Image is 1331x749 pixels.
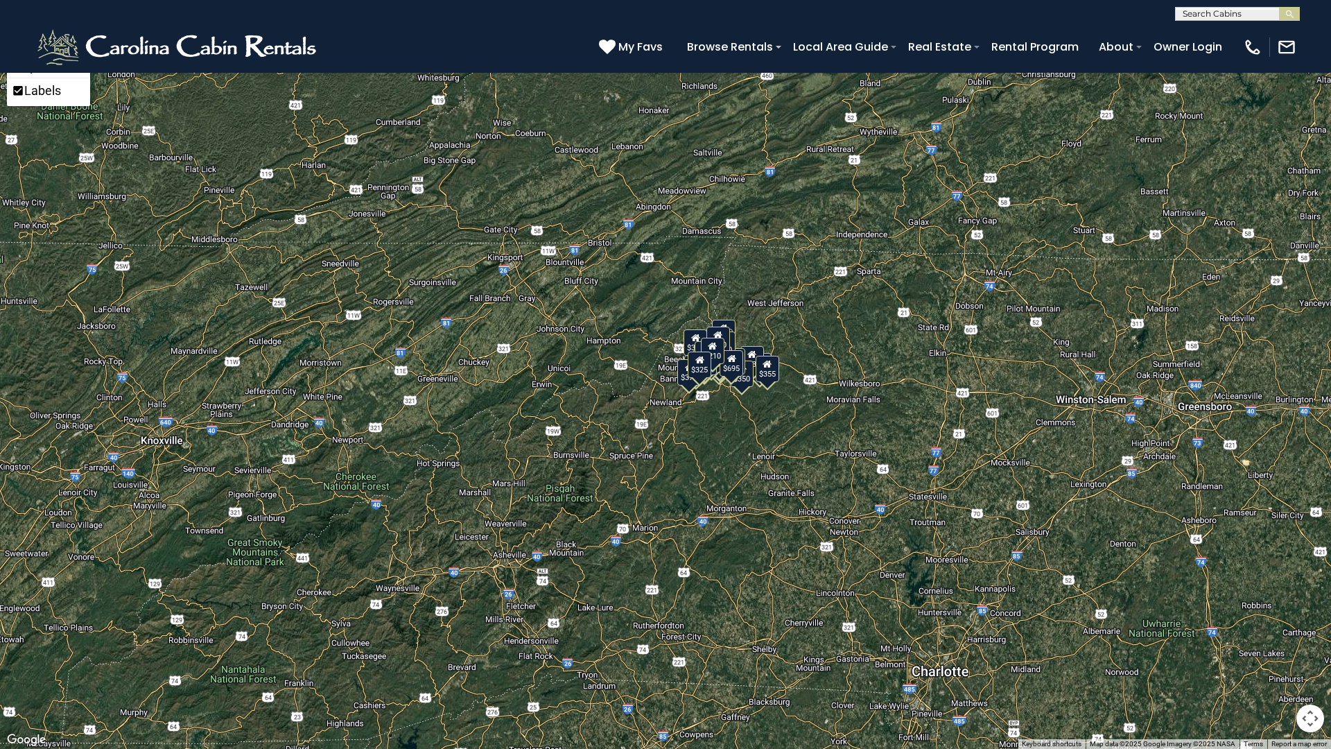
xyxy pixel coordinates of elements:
img: phone-regular-white.png [1243,37,1262,57]
a: Rental Program [984,35,1086,59]
img: mail-regular-white.png [1277,37,1296,57]
a: Owner Login [1147,35,1229,59]
a: Local Area Guide [786,35,895,59]
span: My Favs [618,38,663,55]
a: My Favs [599,38,666,56]
a: Browse Rentals [680,35,780,59]
img: White-1-2.png [35,26,322,68]
a: Real Estate [901,35,978,59]
a: About [1092,35,1140,59]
